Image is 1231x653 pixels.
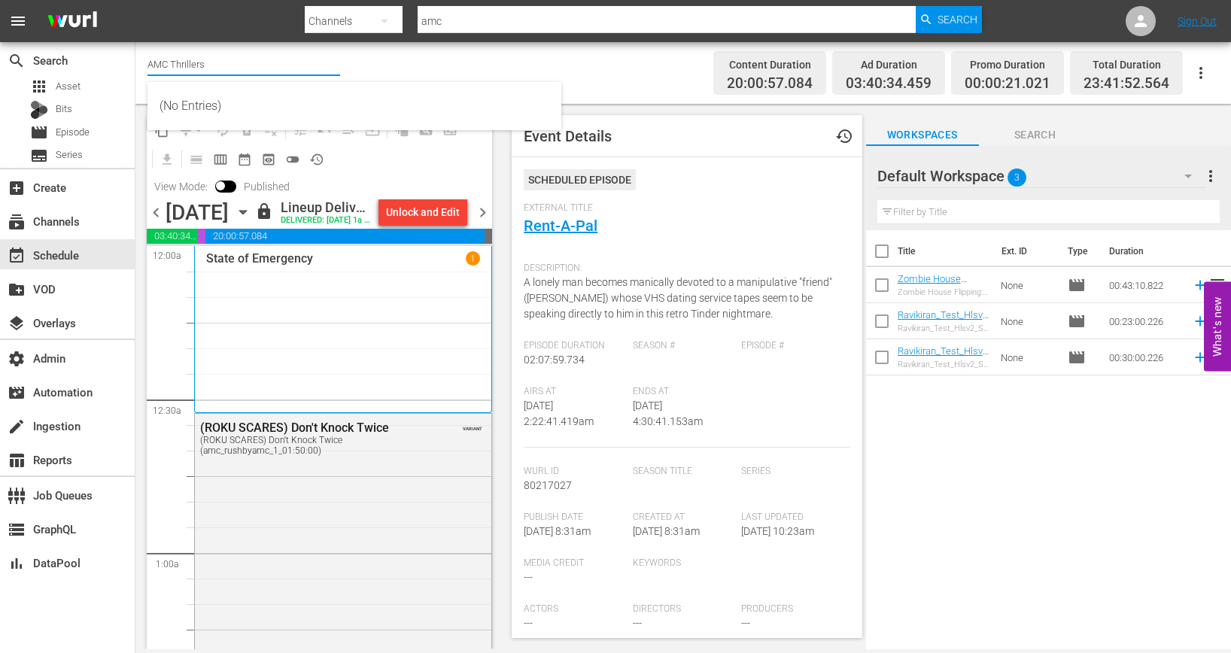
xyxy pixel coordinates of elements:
span: Asset [56,79,81,94]
span: Episode [30,123,48,141]
span: [DATE] 8:31am [633,525,700,537]
span: Workspaces [866,126,979,144]
button: history [826,118,862,154]
span: Overlays [8,314,26,333]
span: Airs At [524,386,625,398]
span: VARIANT [463,419,482,431]
div: Default Workspace [877,155,1206,197]
span: Description: [524,263,842,275]
button: Open Feedback Widget [1204,282,1231,372]
span: Producers [741,603,842,615]
span: View Backup [257,147,281,172]
span: VOD [8,281,26,299]
div: (ROKU SCARES) Don't Knock Twice (amc_rushbyamc_1_01:50:00) [200,435,415,456]
span: Season # [633,340,734,352]
td: 00:43:10.822 [1103,267,1186,303]
span: Series [56,147,83,162]
span: Publish Date [524,512,625,524]
span: Media Credit [524,557,625,569]
td: 00:23:00.226 [1103,303,1186,339]
span: Last Updated [741,512,842,524]
span: reorder [1208,275,1226,293]
td: None [995,303,1061,339]
span: toggle_off [285,152,300,167]
span: Episode # [741,340,842,352]
span: Season Title [633,466,734,478]
span: 03:40:34.459 [846,75,932,93]
div: Content Duration [727,54,813,75]
span: --- [524,617,533,629]
div: DELIVERED: [DATE] 1a (local) [281,216,372,226]
span: calendar_view_week_outlined [213,152,228,167]
a: Ravikiran_Test_Hlsv2_Seg [898,309,989,332]
span: Series [741,466,842,478]
span: Toggle to switch from Published to Draft view. [215,181,226,191]
span: chevron_left [147,203,166,222]
th: Duration [1100,230,1190,272]
span: more_vert [1202,167,1220,185]
span: Search [938,6,977,33]
div: Zombie House Flipping: Ranger Danger [898,287,989,297]
span: history_outlined [309,152,324,167]
div: Total Duration [1084,54,1169,75]
div: [DATE] [166,200,229,225]
span: 80217027 [524,479,572,491]
span: 02:07:59.734 [524,354,585,366]
th: Title [898,230,992,272]
span: GraphQL [8,521,26,539]
span: date_range_outlined [237,152,252,167]
span: Directors [633,603,734,615]
span: Reports [8,451,26,469]
span: Wurl Id [524,466,625,478]
span: Episode [1068,348,1086,366]
a: Zombie House Flipping: Ranger Danger [898,273,967,307]
button: Search [916,6,982,33]
a: Sign Out [1178,15,1217,27]
button: more_vert [1202,158,1220,194]
span: Event Details [524,127,612,145]
span: Created At [633,512,734,524]
span: Search [8,52,26,70]
span: Month Calendar View [233,147,257,172]
p: State of Emergency [206,251,313,266]
span: lock [255,202,273,220]
span: chevron_right [473,203,492,222]
span: 03:40:34.459 [147,229,198,244]
svg: Add to Schedule [1192,277,1208,293]
span: 20:00:57.084 [205,229,485,244]
span: 00:00:21.021 [965,75,1050,93]
span: Bits [56,102,72,117]
span: Admin [8,350,26,368]
span: Episode [56,125,90,140]
span: Episode [1068,312,1086,330]
div: Promo Duration [965,54,1050,75]
span: Channels [8,213,26,231]
span: [DATE] 4:30:41.153am [633,399,703,427]
span: 00:18:07.436 [485,229,492,244]
td: None [995,267,1061,303]
p: 1 [470,254,476,264]
div: Ad Duration [846,54,932,75]
span: Schedule [8,247,26,265]
svg: Add to Schedule [1192,313,1208,330]
span: [DATE] 2:22:41.419am [524,399,594,427]
svg: Add to Schedule [1192,349,1208,366]
span: 23:41:52.564 [1084,75,1169,93]
td: None [995,339,1061,375]
span: Episode Duration [524,340,625,352]
span: 3 [1008,162,1026,193]
span: Event History [835,127,853,145]
div: Ravikiran_Test_Hlsv2_Seg_30mins_Duration [898,360,989,369]
span: Ingestion [8,418,26,436]
span: A lonely man becomes manically devoted to a manipulative "friend" ([PERSON_NAME]) whose VHS datin... [524,276,832,320]
span: --- [524,571,533,583]
span: Day Calendar View [179,144,208,174]
span: preview_outlined [261,152,276,167]
span: Ends At [633,386,734,398]
span: Keywords [633,557,734,569]
span: Asset [30,77,48,96]
th: Ext. ID [992,230,1059,272]
span: Create [8,179,26,197]
button: Unlock and Edit [378,199,467,226]
div: Ravikiran_Test_Hlsv2_Seg [898,323,989,333]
